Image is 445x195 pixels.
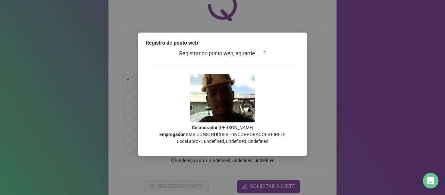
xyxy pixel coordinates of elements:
strong: Colaborador [192,125,218,130]
p: : [PERSON_NAME] : BMV CONSTRUCOES E INCORPORACOES EIRELE Local aprox.: undefined, undefined, unde... [146,124,299,145]
div: Registro de ponto web [146,39,299,47]
img: 9k= [190,74,255,122]
div: Open Intercom Messenger [423,173,438,188]
strong: Empregador [159,132,185,137]
span: loading [260,51,266,56]
h3: Registrando ponto web, aguarde... [146,49,299,58]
